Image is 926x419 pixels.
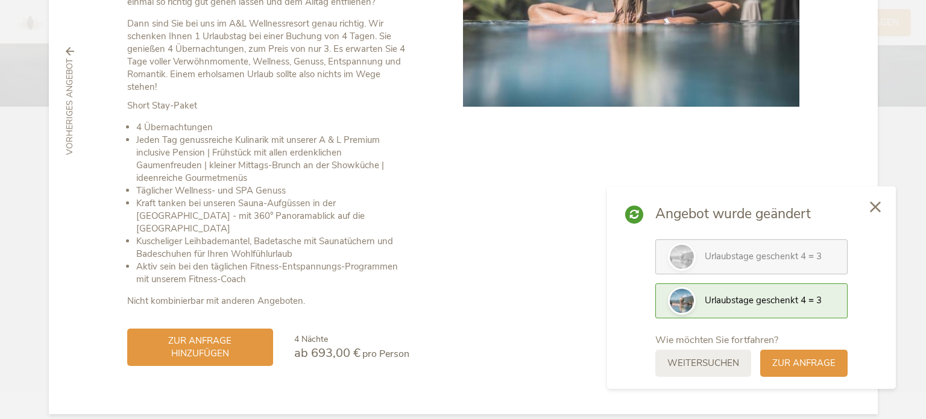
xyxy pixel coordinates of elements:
[294,333,328,345] span: 4 Nächte
[362,347,409,361] span: pro Person
[136,134,409,184] li: Jeden Tag genussreiche Kulinarik mit unserer A & L Premium inclusive Pension | Frühstück mit alle...
[705,250,822,262] span: Urlaubstage geschenkt 4 = 3
[670,289,694,313] img: Preview
[705,294,822,306] span: Urlaubstage geschenkt 4 = 3
[127,99,197,112] strong: Short Stay-Paket
[136,260,409,286] li: Aktiv sein bei den täglichen Fitness-Entspannungs-Programmen mit unserem Fitness-Coach
[772,357,836,370] span: zur Anfrage
[136,184,409,197] li: Täglicher Wellness- und SPA Genuss
[667,357,739,370] span: weitersuchen
[136,197,409,235] li: Kraft tanken bei unseren Sauna-Aufgüssen in der [GEOGRAPHIC_DATA] - mit 360° Panoramablick auf di...
[139,335,261,360] span: zur Anfrage hinzufügen
[136,235,409,260] li: Kuscheliger Leihbademantel, Badetasche mit Saunatüchern und Badeschuhen für Ihren Wohlfühlurlaub
[127,17,409,93] p: Dann sind Sie bei uns im A&L Wellnessresort genau richtig. Wir schenken Ihnen 1 Urlaubstag bei ei...
[127,295,305,307] strong: Nicht kombinierbar mit anderen Angeboten.
[136,121,409,134] li: 4 Übernachtungen
[294,345,361,361] span: ab 693,00 €
[670,245,694,269] img: Preview
[655,204,848,224] span: Angebot wurde geändert
[64,59,76,156] span: vorheriges Angebot
[655,333,778,347] span: Wie möchten Sie fortfahren?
